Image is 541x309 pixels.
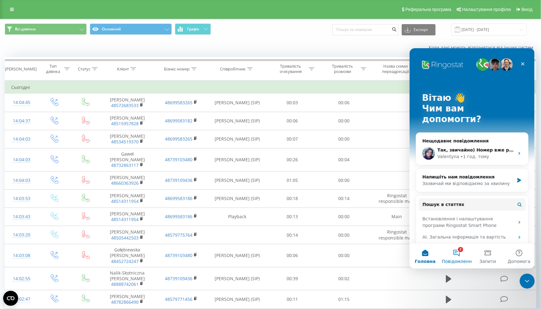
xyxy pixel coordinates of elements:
span: Графік [187,27,199,31]
span: Реферальна програма [406,7,452,12]
a: 48739109436 [165,276,192,281]
td: [PERSON_NAME] (SIP) [208,267,266,290]
div: AI. Загальна інформація та вартість [9,183,116,195]
a: 48699583182 [165,118,192,124]
a: 48782866490 [111,299,139,305]
div: Статус [78,66,90,72]
input: Пошук за номером [332,24,399,35]
a: 48452724247 [111,258,139,264]
button: Графік [175,23,211,35]
a: 48699583186 [165,214,192,219]
div: Клієнт [117,66,129,72]
span: Допомога [98,211,121,215]
div: Напишіть нам повідомлення [13,126,105,132]
td: [PERSON_NAME] [100,290,154,308]
td: Gaweł [PERSON_NAME] [100,148,154,171]
a: Коли дані можуть відрізнятися вiд інших систем [429,44,536,50]
div: 14:04:37 [11,115,32,127]
td: [PERSON_NAME] [100,189,154,208]
div: 14:03:53 [11,193,32,205]
button: Пошук в статтях [9,150,116,162]
div: Valentyna [28,105,50,112]
div: • 1 год. тому [51,105,80,112]
td: 00:14 [266,226,318,244]
div: [PERSON_NAME] [5,66,37,72]
td: 00:00 [318,244,370,267]
div: Тривалість розмови [326,64,359,74]
button: Основний [90,23,172,35]
td: Main [370,208,424,226]
td: 00:03 [266,94,318,112]
button: Open CMP widget [3,291,18,306]
a: 48888742061 [111,281,139,287]
div: Назва схеми переадресації [379,64,412,74]
td: [PERSON_NAME] (SIP) [208,148,266,171]
td: 00:11 [266,290,318,308]
div: Напишіть нам повідомленняЗазвичай ми відповідаємо за хвилину [6,120,119,144]
td: 01:15 [318,290,370,308]
span: Всі дзвінки [15,27,36,32]
td: 00:06 [266,112,318,130]
td: 00:00 [318,112,370,130]
div: 14:04:03 [11,154,32,166]
td: Playback [208,208,266,226]
td: [PERSON_NAME] (SIP) [208,290,266,308]
div: AI. Загальна інформація та вартість [13,186,105,192]
td: 00:26 [266,148,318,171]
a: 48514311954 [111,198,139,204]
td: 00:00 [318,208,370,226]
span: Вихід [522,7,533,12]
td: [PERSON_NAME] (SIP) [208,189,266,208]
td: [PERSON_NAME] [100,130,154,148]
div: 14:03:43 [11,211,32,223]
span: Повідомлення [32,211,65,215]
td: Gołębiewska [PERSON_NAME] [100,244,154,267]
td: 00:00 [318,130,370,148]
button: Всі дзвінки [5,23,87,35]
a: 48534519370 [111,139,139,145]
span: Налаштування профілю [462,7,511,12]
span: Запити [70,211,86,215]
div: 14:03:08 [11,250,32,262]
td: [PERSON_NAME] [100,94,154,112]
div: 14:03:20 [11,229,32,241]
a: 48699583265 [165,136,192,142]
a: 48515957828 [111,121,139,126]
div: Тривалість очікування [274,64,307,74]
a: 48739109436 [165,177,192,183]
td: [PERSON_NAME] [100,226,154,244]
td: 00:13 [266,208,318,226]
div: 14:04:45 [11,96,32,109]
td: [PERSON_NAME] [100,112,154,130]
div: 14:02:47 [11,293,32,305]
a: 48699583265 [165,100,192,106]
div: Бізнес номер [164,66,190,72]
td: 00:06 [318,94,370,112]
div: Співробітник [220,66,246,72]
div: Тип дзвінка [43,64,62,74]
button: Запити [63,195,94,220]
td: Nalik-Skotniczna [PERSON_NAME] [100,267,154,290]
td: [PERSON_NAME] (SIP) [208,130,266,148]
td: 00:00 [318,226,370,244]
button: Допомога [94,195,125,220]
td: 01:05 [266,171,318,189]
td: 00:14 [318,189,370,208]
iframe: Intercom live chat [410,48,535,269]
td: 00:02 [318,267,370,290]
span: Ringostat responsible ma... [379,229,415,240]
a: 48572683533 [111,102,139,108]
div: 14:02:55 [11,273,32,285]
td: 00:07 [266,130,318,148]
td: [PERSON_NAME] [100,171,154,189]
a: 48514311954 [111,216,139,222]
a: 48579775764 [165,232,192,238]
a: 48660363926 [111,180,139,186]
